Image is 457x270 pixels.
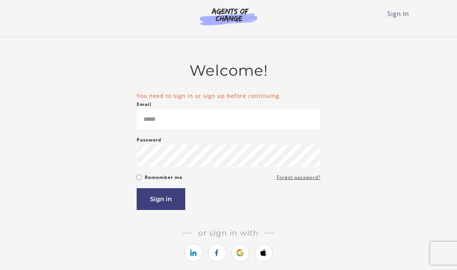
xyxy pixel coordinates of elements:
[255,244,273,262] a: https://courses.thinkific.com/users/auth/apple?ss%5Breferral%5D=&ss%5Buser_return_to%5D=%2Fcourse...
[137,188,185,210] button: Sign in
[137,62,320,80] h2: Welcome!
[145,173,183,182] label: Remember me
[277,173,320,182] a: Forgot password?
[192,8,265,25] img: Agents of Change Logo
[231,244,250,262] a: https://courses.thinkific.com/users/auth/google?ss%5Breferral%5D=&ss%5Buser_return_to%5D=%2Fcours...
[137,100,152,109] label: Email
[208,244,226,262] a: https://courses.thinkific.com/users/auth/facebook?ss%5Breferral%5D=&ss%5Buser_return_to%5D=%2Fcou...
[387,10,409,18] a: Sign In
[184,244,203,262] a: https://courses.thinkific.com/users/auth/linkedin?ss%5Breferral%5D=&ss%5Buser_return_to%5D=%2Fcou...
[192,228,265,237] span: Or sign in with
[137,92,320,100] li: You need to sign in or sign up before continuing.
[137,135,162,145] label: Password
